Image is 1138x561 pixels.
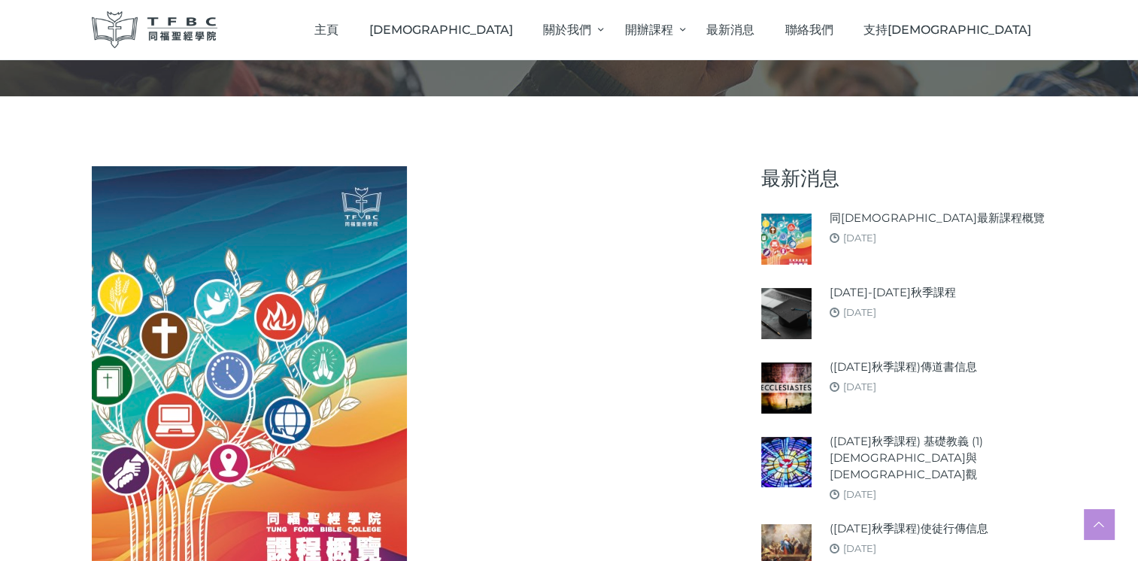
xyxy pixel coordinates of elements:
a: 最新消息 [691,8,770,52]
a: [DATE] [843,542,876,554]
a: ([DATE]秋季課程) 基礎教義 (1) [DEMOGRAPHIC_DATA]與[DEMOGRAPHIC_DATA]觀 [830,433,1047,483]
a: 聯絡我們 [769,8,848,52]
a: ([DATE]秋季課程)傳道書信息 [830,359,977,375]
span: 最新消息 [706,23,754,37]
span: 支持[DEMOGRAPHIC_DATA] [863,23,1031,37]
img: (2025年秋季課程)傳道書信息 [761,362,812,413]
span: 開辦課程 [625,23,673,37]
img: (2025年秋季課程) 基礎教義 (1) 聖靈觀與教會觀 [761,437,812,487]
a: [DATE] [843,306,876,318]
a: 關於我們 [528,8,609,52]
a: [DEMOGRAPHIC_DATA] [354,8,528,52]
span: 主頁 [314,23,338,37]
img: 2025-26年秋季課程 [761,288,812,338]
a: 支持[DEMOGRAPHIC_DATA] [848,8,1047,52]
h5: 最新消息 [761,166,1047,190]
a: 同[DEMOGRAPHIC_DATA]最新課程概覽 [830,210,1045,226]
a: 開辦課程 [609,8,690,52]
a: [DATE] [843,232,876,244]
a: [DATE]-[DATE]秋季課程 [830,284,956,301]
a: 主頁 [299,8,354,52]
span: [DEMOGRAPHIC_DATA] [369,23,513,37]
span: 聯絡我們 [785,23,833,37]
span: 關於我們 [543,23,591,37]
a: [DATE] [843,488,876,500]
a: [DATE] [843,381,876,393]
a: Scroll to top [1084,509,1114,539]
img: 同福聖經學院 TFBC [92,11,218,48]
a: ([DATE]秋季課程)使徒行傳信息 [830,520,988,537]
img: 同福聖經學院最新課程概覽 [761,214,812,264]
